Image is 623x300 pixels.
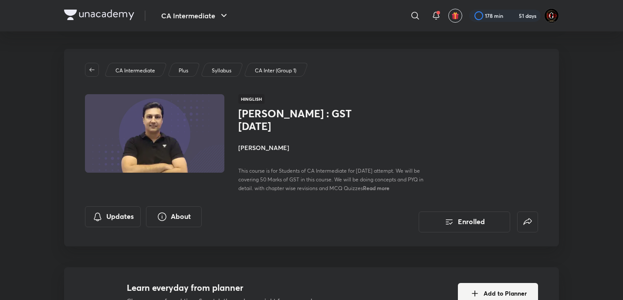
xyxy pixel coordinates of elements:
[156,7,234,24] button: CA Intermediate
[544,8,559,23] img: DGD°MrBEAN
[451,12,459,20] img: avatar
[177,67,190,75] a: Plus
[255,67,296,75] p: CA Inter (Group 1)
[115,67,155,75] p: CA Intermediate
[179,67,188,75] p: Plus
[64,10,134,22] a: Company Logo
[238,107,381,133] h1: [PERSON_NAME] : GST [DATE]
[363,184,389,191] span: Read more
[85,206,141,227] button: Updates
[448,9,462,23] button: avatar
[238,143,433,152] h4: [PERSON_NAME]
[238,94,264,104] span: Hinglish
[210,67,233,75] a: Syllabus
[212,67,231,75] p: Syllabus
[238,167,423,191] span: This course is for Students of CA Intermediate for [DATE] attempt. We will be covering 50 Marks o...
[146,206,202,227] button: About
[64,10,134,20] img: Company Logo
[419,211,510,232] button: Enrolled
[114,67,157,75] a: CA Intermediate
[517,211,538,232] button: false
[127,281,329,294] h4: Learn everyday from planner
[254,67,298,75] a: CA Inter (Group 1)
[84,93,226,174] img: Thumbnail
[508,11,517,20] img: streak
